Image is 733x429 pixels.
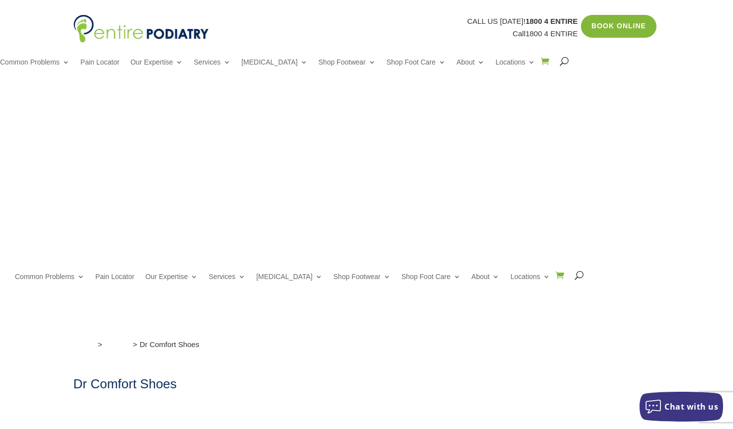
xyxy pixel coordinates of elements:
[581,15,656,38] a: Book Online
[495,59,535,80] a: Locations
[140,340,199,349] span: Dr Comfort Shoes
[242,59,308,80] a: [MEDICAL_DATA]
[664,401,718,412] span: Chat with us
[209,27,578,40] p: Call
[402,273,461,294] a: Shop Foot Care
[209,273,245,294] a: Services
[74,375,660,398] h1: Dr Comfort Shoes
[74,338,660,358] nav: breadcrumb
[74,36,209,44] a: Entire Podiatry
[209,15,578,28] p: CALL US [DATE]!
[333,273,391,294] a: Shop Footwear
[74,15,209,43] img: logo (1)
[74,340,93,349] a: Home
[95,273,135,294] a: Pain Locator
[472,273,500,294] a: About
[457,59,485,80] a: About
[525,17,577,25] span: 1800 4 ENTIRE
[130,59,183,80] a: Our Expertise
[510,273,550,294] a: Locations
[15,273,84,294] a: Common Problems
[81,59,120,80] a: Pain Locator
[387,59,446,80] a: Shop Foot Care
[104,340,128,349] a: Brands
[525,29,577,38] a: 1800 4 ENTIRE
[640,392,723,422] button: Chat with us
[194,59,231,80] a: Services
[145,273,198,294] a: Our Expertise
[256,273,323,294] a: [MEDICAL_DATA]
[319,59,376,80] a: Shop Footwear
